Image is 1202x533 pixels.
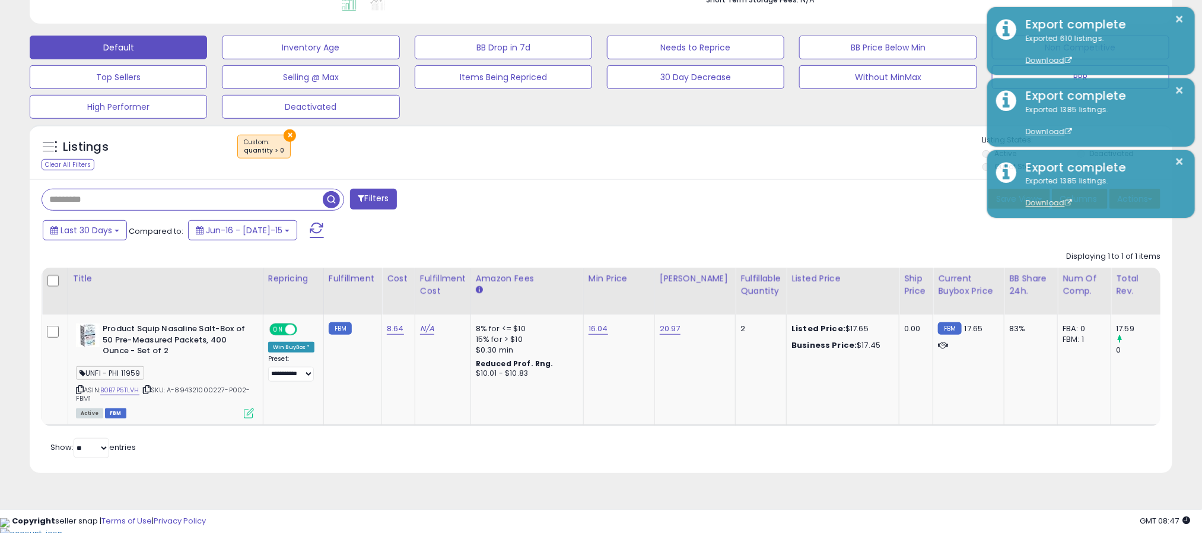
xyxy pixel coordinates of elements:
[1026,198,1072,208] a: Download
[271,325,285,335] span: ON
[904,272,928,297] div: Ship Price
[965,323,983,334] span: 17.65
[904,323,924,334] div: 0.00
[660,272,730,285] div: [PERSON_NAME]
[982,135,1172,146] p: Listing States:
[188,220,297,240] button: Jun-16 - [DATE]-15
[1017,159,1186,176] div: Export complete
[791,323,845,334] b: Listed Price:
[387,272,410,285] div: Cost
[43,220,127,240] button: Last 30 Days
[100,385,139,395] a: B0B7P5TLVH
[1116,272,1159,297] div: Total Rev.
[476,345,574,356] div: $0.30 min
[73,272,258,285] div: Title
[42,159,94,170] div: Clear All Filters
[268,355,314,382] div: Preset:
[1017,176,1186,209] div: Exported 1385 listings.
[607,65,784,89] button: 30 Day Decrease
[607,36,784,59] button: Needs to Reprice
[1009,323,1048,334] div: 83%
[1017,33,1186,66] div: Exported 610 listings.
[660,323,681,335] a: 20.97
[740,323,777,334] div: 2
[295,325,314,335] span: OFF
[1175,154,1185,169] button: ×
[420,323,434,335] a: N/A
[350,189,396,210] button: Filters
[740,272,781,297] div: Fulfillable Quantity
[76,408,103,418] span: All listings currently available for purchase on Amazon
[329,322,352,335] small: FBM
[1175,83,1185,98] button: ×
[206,224,282,236] span: Jun-16 - [DATE]-15
[129,226,183,237] span: Compared to:
[222,95,399,119] button: Deactivated
[476,358,554,369] b: Reduced Prof. Rng.
[76,385,250,403] span: | SKU: A-894321000227-P002-FBM1
[1066,251,1160,262] div: Displaying 1 to 1 of 1 items
[222,65,399,89] button: Selling @ Max
[938,272,999,297] div: Current Buybox Price
[268,272,319,285] div: Repricing
[76,323,100,347] img: 51W-a0BoLDL._SL40_.jpg
[1116,345,1164,356] div: 0
[30,95,207,119] button: High Performer
[1017,104,1186,138] div: Exported 1385 listings.
[1063,334,1102,345] div: FBM: 1
[1009,272,1052,297] div: BB Share 24h.
[103,323,247,360] b: Product Squip Nasaline Salt-Box of 50 Pre-Measured Packets, 400 Ounce - Set of 2
[1090,148,1134,158] label: Deactivated
[791,340,857,351] b: Business Price:
[799,36,977,59] button: BB Price Below Min
[1026,126,1072,137] a: Download
[1017,87,1186,104] div: Export complete
[791,272,894,285] div: Listed Price
[329,272,377,285] div: Fulfillment
[284,129,296,142] button: ×
[938,322,961,335] small: FBM
[63,139,109,156] h5: Listings
[76,366,144,380] span: UNFI - PHI 11959
[799,65,977,89] button: Without MinMax
[222,36,399,59] button: Inventory Age
[76,323,254,417] div: ASIN:
[1063,323,1102,334] div: FBA: 0
[476,323,574,334] div: 8% for <= $10
[1017,16,1186,33] div: Export complete
[476,334,574,345] div: 15% for > $10
[995,148,1017,158] label: Active
[1026,55,1072,65] a: Download
[244,147,284,155] div: quantity > 0
[476,272,578,285] div: Amazon Fees
[268,342,314,353] div: Win BuyBox *
[992,65,1169,89] button: RPR
[589,323,608,335] a: 16.04
[791,323,890,334] div: $17.65
[244,138,284,156] span: Custom:
[105,408,126,418] span: FBM
[1116,323,1164,334] div: 17.59
[61,224,112,236] span: Last 30 Days
[791,340,890,351] div: $17.45
[50,442,136,453] span: Show: entries
[420,272,466,297] div: Fulfillment Cost
[476,285,483,296] small: Amazon Fees.
[30,36,207,59] button: Default
[415,65,592,89] button: Items Being Repriced
[1175,12,1185,27] button: ×
[387,323,404,335] a: 8.64
[1063,272,1106,297] div: Num of Comp.
[30,65,207,89] button: Top Sellers
[415,36,592,59] button: BB Drop in 7d
[476,369,574,379] div: $10.01 - $10.83
[589,272,650,285] div: Min Price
